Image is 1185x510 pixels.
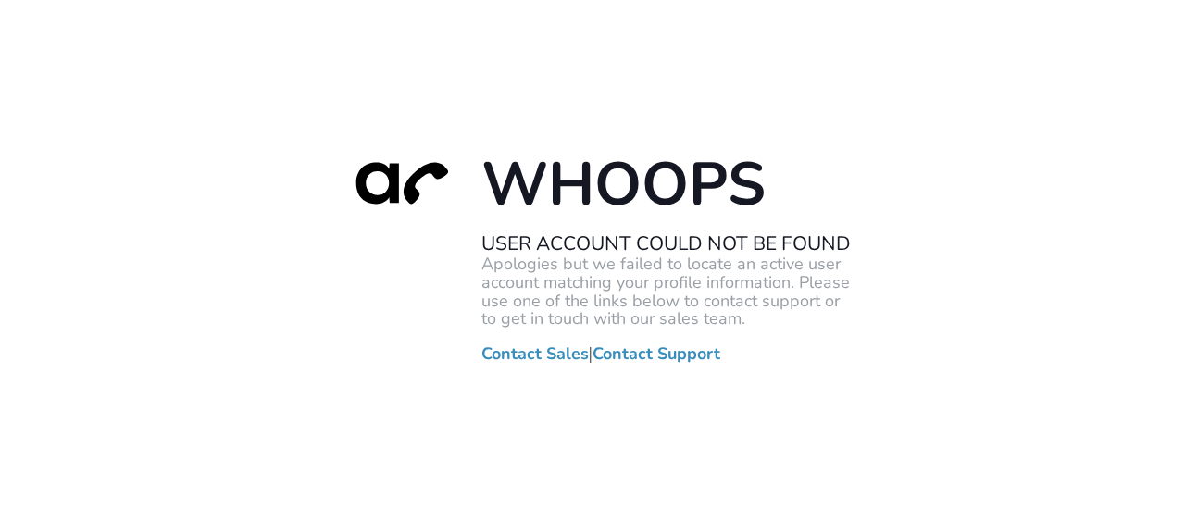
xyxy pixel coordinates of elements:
a: Contact Support [592,345,720,364]
a: Contact Sales [481,345,589,364]
p: Apologies but we failed to locate an active user account matching your profile information. Pleas... [481,255,852,329]
h1: Whoops [481,146,852,221]
h2: User Account Could Not Be Found [481,231,852,255]
div: | [333,146,852,363]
